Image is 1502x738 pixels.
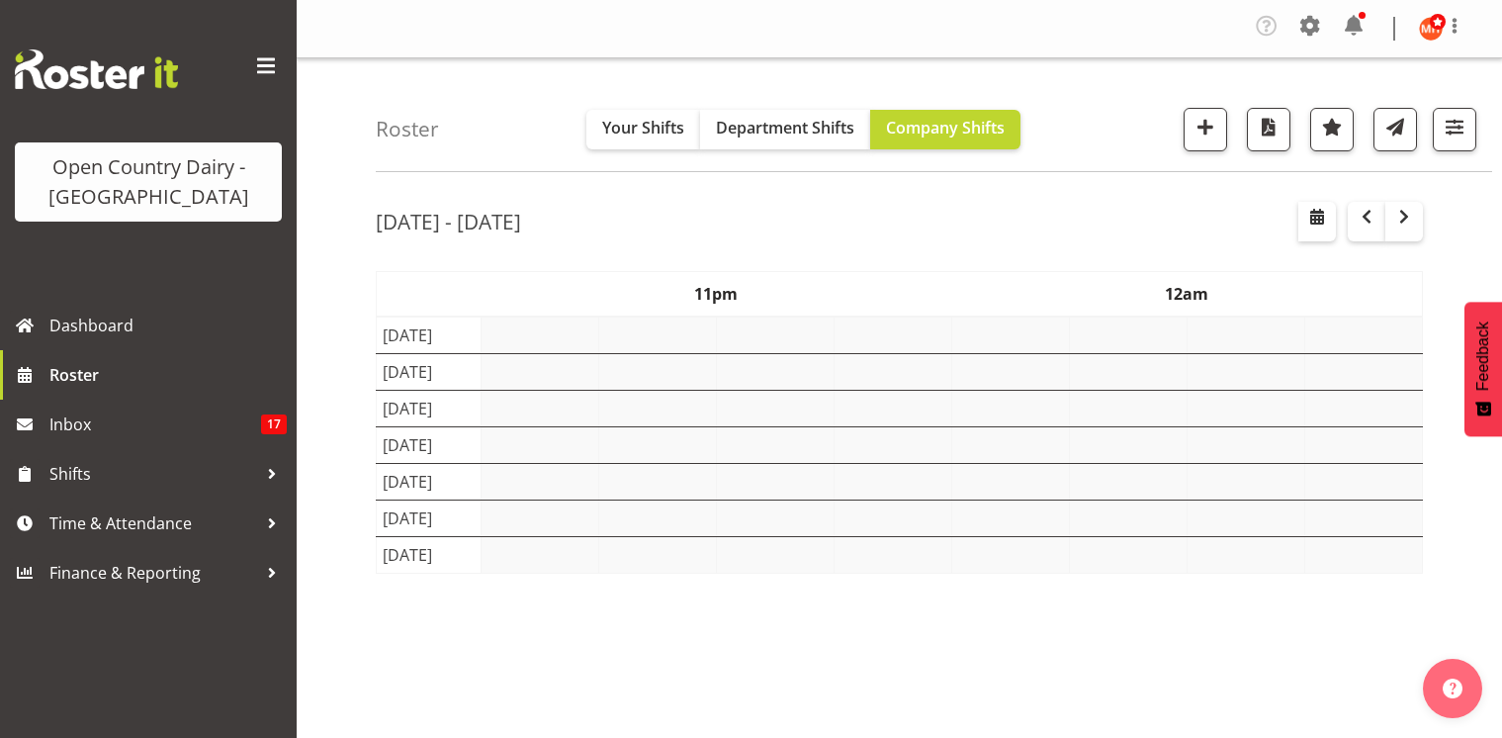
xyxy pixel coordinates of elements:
button: Download a PDF of the roster according to the set date range. [1247,108,1290,151]
th: 11pm [481,272,951,318]
h2: [DATE] - [DATE] [376,209,521,234]
td: [DATE] [377,501,482,537]
td: [DATE] [377,427,482,464]
span: Time & Attendance [49,508,257,538]
span: Company Shifts [886,117,1005,138]
div: Open Country Dairy - [GEOGRAPHIC_DATA] [35,152,262,212]
span: Inbox [49,410,261,439]
span: Feedback [1474,322,1492,391]
h4: Roster [376,118,439,140]
button: Add a new shift [1184,108,1227,151]
img: Rosterit website logo [15,49,178,89]
span: Finance & Reporting [49,558,257,588]
span: 17 [261,415,287,434]
span: Dashboard [49,311,287,340]
button: Filter Shifts [1433,108,1476,151]
td: [DATE] [377,354,482,391]
span: Your Shifts [602,117,684,138]
img: help-xxl-2.png [1443,679,1462,698]
button: Feedback - Show survey [1464,302,1502,436]
span: Department Shifts [716,117,854,138]
button: Select a specific date within the roster. [1298,202,1336,241]
button: Highlight an important date within the roster. [1310,108,1354,151]
td: [DATE] [377,537,482,574]
img: milkreception-horotiu8286.jpg [1419,17,1443,41]
td: [DATE] [377,464,482,501]
span: Shifts [49,459,257,489]
button: Send a list of all shifts for the selected filtered period to all rostered employees. [1373,108,1417,151]
button: Department Shifts [700,110,870,149]
td: [DATE] [377,391,482,427]
span: Roster [49,360,287,390]
button: Your Shifts [586,110,700,149]
td: [DATE] [377,317,482,354]
th: 12am [951,272,1422,318]
button: Company Shifts [870,110,1020,149]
